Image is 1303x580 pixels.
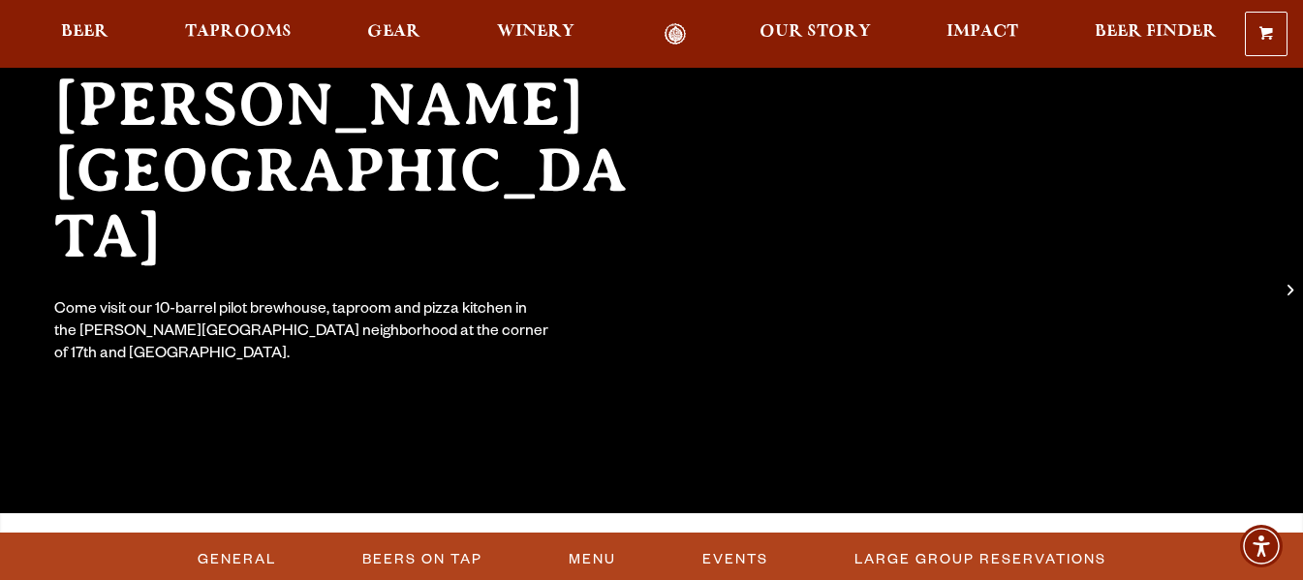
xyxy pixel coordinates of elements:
h2: [PERSON_NAME][GEOGRAPHIC_DATA] [54,72,659,269]
span: Our Story [760,24,871,40]
a: Gear [355,23,433,46]
a: Beer Finder [1082,23,1229,46]
a: Taprooms [172,23,304,46]
div: Accessibility Menu [1240,525,1283,567]
span: Impact [946,24,1018,40]
a: Winery [484,23,587,46]
span: Beer [61,24,109,40]
a: Odell Home [639,23,712,46]
a: Beer [48,23,121,46]
span: Beer Finder [1095,24,1217,40]
div: Come visit our 10-barrel pilot brewhouse, taproom and pizza kitchen in the [PERSON_NAME][GEOGRAPH... [54,300,550,367]
a: Impact [934,23,1031,46]
span: Taprooms [185,24,292,40]
span: Winery [497,24,574,40]
a: Our Story [747,23,884,46]
span: Gear [367,24,420,40]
